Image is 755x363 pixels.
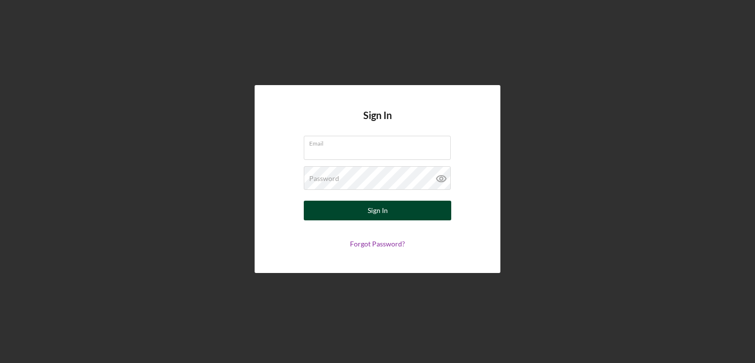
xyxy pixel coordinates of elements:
[363,110,392,136] h4: Sign In
[368,201,388,220] div: Sign In
[309,136,451,147] label: Email
[350,240,405,248] a: Forgot Password?
[309,175,339,182] label: Password
[304,201,451,220] button: Sign In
